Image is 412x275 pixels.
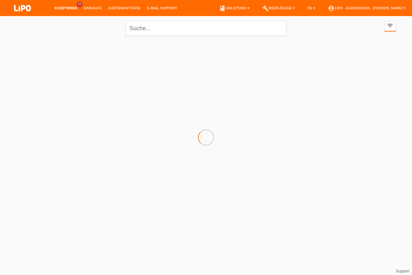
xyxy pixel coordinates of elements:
a: Support [396,269,409,273]
a: Kartenanträge [105,6,144,10]
a: bookAnleitung ▾ [216,6,252,10]
input: Suche... [126,21,286,36]
a: E-Mail Support [144,6,181,10]
a: account_circleLIPO - Egerkingen - [PERSON_NAME] ▾ [325,6,409,10]
i: book [219,5,226,12]
a: DE ▾ [304,6,318,10]
i: account_circle [328,5,334,12]
a: LIPO pay [6,13,39,18]
a: Einkäufe [80,6,105,10]
i: filter_list [387,22,394,29]
a: buildWerkzeuge ▾ [259,6,298,10]
a: Kund*innen [51,6,80,10]
i: build [262,5,269,12]
span: 33 [77,2,82,7]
